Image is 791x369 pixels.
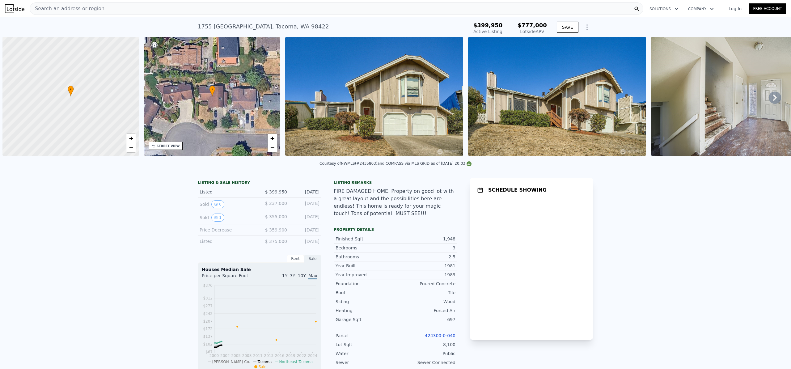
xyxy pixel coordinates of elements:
div: 697 [395,316,455,323]
div: FIRE DAMAGED HOME. Property on good lot with a great layout and the possibilities here are endles... [334,188,457,217]
div: Tile [395,290,455,296]
div: 1981 [395,263,455,269]
tspan: $207 [203,319,213,324]
span: 1Y [282,273,287,278]
span: Northeast Tacoma [279,360,313,364]
div: Sale [304,255,321,263]
div: Year Built [336,263,395,269]
span: $ 375,000 [265,239,287,244]
tspan: $242 [203,312,213,316]
div: 1,948 [395,236,455,242]
tspan: $172 [203,327,213,331]
div: Year Improved [336,272,395,278]
div: Roof [336,290,395,296]
a: Log In [721,6,749,12]
span: $777,000 [518,22,547,28]
div: Sewer [336,359,395,366]
tspan: $67 [205,350,213,354]
div: Finished Sqft [336,236,395,242]
button: Solutions [645,3,683,15]
div: Bathrooms [336,254,395,260]
img: Sale: 169766945 Parcel: 100995810 [285,37,463,156]
tspan: 2002 [220,354,230,358]
div: Garage Sqft [336,316,395,323]
tspan: 2019 [286,354,295,358]
button: Show Options [581,21,593,33]
span: + [270,134,274,142]
div: • [68,86,74,96]
div: Bedrooms [336,245,395,251]
div: 1989 [395,272,455,278]
div: Listed [200,189,255,195]
button: View historical data [211,214,224,222]
div: Lotside ARV [518,28,547,35]
tspan: 2011 [253,354,263,358]
a: Zoom in [126,134,136,143]
div: 2.5 [395,254,455,260]
tspan: 2016 [275,354,285,358]
div: [DATE] [292,238,319,244]
img: Lotside [5,4,24,13]
span: − [270,144,274,151]
button: Company [683,3,719,15]
div: Houses Median Sale [202,266,317,273]
img: Sale: 169766945 Parcel: 100995810 [468,37,646,156]
tspan: 2008 [242,354,252,358]
button: SAVE [557,22,578,33]
span: 3Y [290,273,295,278]
div: LISTING & SALE HISTORY [198,180,321,186]
a: Zoom out [268,143,277,152]
div: 8,100 [395,341,455,348]
span: [PERSON_NAME] Co. [212,360,250,364]
div: Sold [200,214,255,222]
div: Parcel [336,333,395,339]
div: Water [336,350,395,357]
div: Siding [336,299,395,305]
tspan: 2013 [264,354,274,358]
div: Property details [334,227,457,232]
div: 3 [395,245,455,251]
span: Search an address or region [30,5,104,12]
span: $ 359,900 [265,227,287,232]
a: Zoom in [268,134,277,143]
div: Price Decrease [200,227,255,233]
div: Price per Square Foot [202,273,260,282]
span: $ 399,950 [265,189,287,194]
div: [DATE] [292,189,319,195]
span: Active Listing [473,29,502,34]
div: Forced Air [395,307,455,314]
tspan: $370 [203,283,213,288]
div: Poured Concrete [395,281,455,287]
tspan: $102 [203,342,213,346]
span: • [209,87,215,92]
button: View historical data [211,200,224,208]
tspan: 2024 [308,354,317,358]
div: Lot Sqft [336,341,395,348]
div: Listing remarks [334,180,457,185]
span: Max [308,273,317,279]
span: • [68,87,74,92]
span: Tacoma [258,360,272,364]
img: NWMLS Logo [467,161,472,166]
span: $ 237,000 [265,201,287,206]
div: Rent [287,255,304,263]
div: Wood [395,299,455,305]
div: STREET VIEW [157,144,180,148]
a: 424300-0-040 [425,333,455,338]
div: [DATE] [292,214,319,222]
div: Public [395,350,455,357]
tspan: 2005 [231,354,241,358]
span: $ 355,000 [265,214,287,219]
div: Listed [200,238,255,244]
div: Sewer Connected [395,359,455,366]
div: Sold [200,200,255,208]
tspan: $137 [203,334,213,339]
a: Zoom out [126,143,136,152]
h1: SCHEDULE SHOWING [488,186,547,194]
div: [DATE] [292,200,319,208]
div: • [209,86,215,96]
span: $399,950 [473,22,503,28]
div: Courtesy of NWMLS (#2435803) and COMPASS via MLS GRID as of [DATE] 20:03 [319,161,472,166]
div: [DATE] [292,227,319,233]
span: 10Y [298,273,306,278]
